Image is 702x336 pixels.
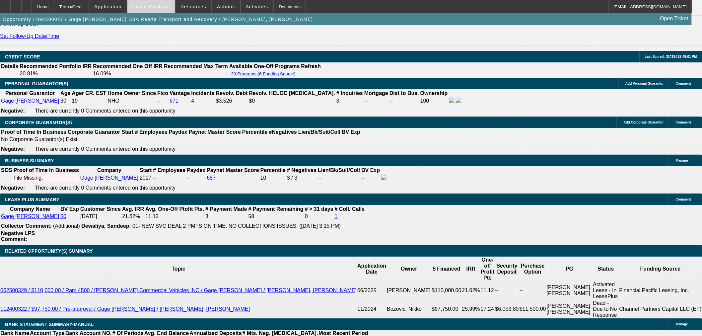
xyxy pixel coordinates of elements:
[35,185,175,191] span: There are currently 0 Comments entered on this opportunity
[495,257,519,281] th: Security Deposit
[624,121,664,124] span: Add Corporate Guarantor
[269,129,297,135] b: #Negatives
[480,257,495,281] th: One-off Profit Pts
[364,90,388,96] b: Mortgage
[260,167,286,173] b: Percentile
[336,90,363,96] b: # Inquiries
[248,206,304,212] b: # Payment Remaining
[121,129,133,135] b: Start
[68,129,120,135] b: Corporate Guarantor
[94,4,121,9] span: Application
[248,213,304,220] td: 58
[462,300,480,318] td: 25.99%
[676,82,691,85] span: Comment
[10,206,50,212] b: Company Name
[186,174,206,182] td: --
[357,300,386,318] td: 11/2024
[386,257,431,281] th: Owner
[122,206,144,212] b: Avg. IRR
[336,97,363,105] td: 3
[5,54,40,59] span: CREDIT SCORE
[361,167,380,173] b: BV Exp
[364,97,388,105] td: --
[389,90,419,96] b: Dist to Bus.
[1,63,19,70] th: Details
[619,257,702,281] th: Funding Source
[593,257,619,281] th: Status
[305,213,334,220] td: 0
[301,63,321,70] th: Refresh
[361,175,365,181] a: --
[305,206,333,212] b: # > 31 days
[89,0,126,13] button: Application
[676,159,688,162] span: Manage
[207,167,259,173] b: Paynet Master Score
[519,300,546,318] td: $11,500.00
[1,167,13,174] th: SOS
[381,175,386,180] img: facebook-icon.png
[546,300,593,318] td: [PERSON_NAME], [PERSON_NAME]
[386,300,431,318] td: Bozovic, Nikko
[462,281,480,300] td: 21.62%
[107,97,156,105] td: NHO
[317,174,360,182] td: --
[72,90,106,96] b: Ager CR. EST
[260,175,286,181] div: 10
[60,206,79,212] b: BV Exp
[189,129,241,135] b: Paynet Master Score
[420,97,448,105] td: 100
[242,129,267,135] b: Percentile
[5,90,55,96] b: Personal Guarantor
[157,98,161,104] a: --
[287,167,316,173] b: # Negatives
[335,206,365,212] b: # Coll. Calls
[1,108,25,114] b: Negative:
[191,90,215,96] b: Incidents
[386,281,431,300] td: [PERSON_NAME]
[97,167,121,173] b: Company
[593,300,619,318] td: Dead - Due to No Response
[248,97,335,105] td: $0
[140,167,152,173] b: Start
[676,322,688,326] span: Manage
[5,197,59,202] span: LEASE PLUS SUMMARY
[1,98,59,104] a: Gage [PERSON_NAME]
[480,281,495,300] td: 11.12
[205,213,247,220] td: 3
[107,90,156,96] b: Home Owner Since
[187,167,205,173] b: Paydex
[1,129,67,135] th: Proof of Time In Business
[420,90,448,96] b: Ownership
[298,129,340,135] b: Lien/Bk/Suit/Coll
[164,63,228,70] th: Recommended Max Term
[191,98,194,104] a: 4
[619,281,702,300] td: Financial Pacific Leasing, Inc.
[1,213,59,219] a: Gage [PERSON_NAME]
[1,223,52,229] b: Collector Comment:
[80,206,121,212] b: Customer Since
[145,213,204,220] td: 11.12
[175,0,211,13] button: Resources
[3,17,313,22] span: Opportunity / 092500027 / Gage [PERSON_NAME] DBA Reatta Transport and Recovery / [PERSON_NAME], [...
[19,70,92,77] td: 20.81%
[342,129,360,135] b: BV Exp
[318,167,360,173] b: Lien/Bk/Suit/Coll
[145,206,204,212] b: Avg. One-Off Ptofit Pts.
[449,98,455,103] img: facebook-icon.png
[216,97,248,105] td: $3,526
[205,206,247,212] b: # Payment Made
[207,175,216,181] a: 657
[625,82,664,85] span: Add Personal Guarantor
[153,167,186,173] b: # Employees
[93,70,163,77] td: 16.09%
[249,90,335,96] b: Revolv. HELOC [MEDICAL_DATA].
[60,213,66,219] a: $0
[157,90,168,96] b: Fico
[357,257,386,281] th: Application Date
[80,213,121,220] td: [DATE]
[60,97,71,105] td: 30
[229,71,298,77] button: 29 Programs (6 Funding Source)
[122,213,144,220] td: 21.62%
[432,281,462,300] td: $110,000.00
[19,63,92,70] th: Recommended Portfolio IRR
